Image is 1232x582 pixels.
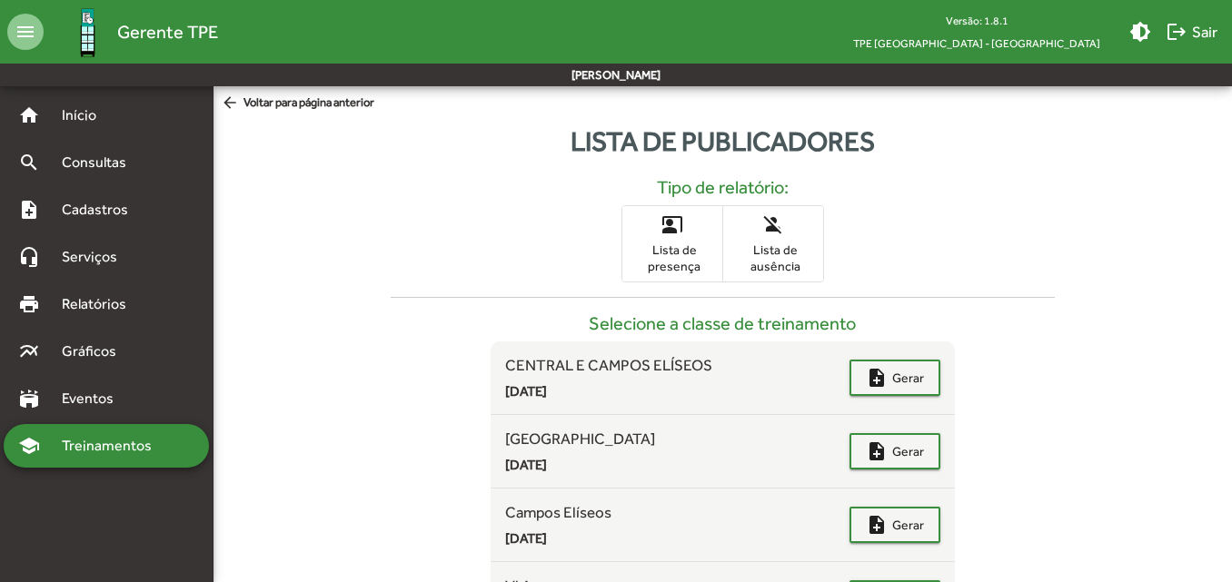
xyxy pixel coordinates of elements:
[51,199,152,221] span: Cadastros
[51,104,123,126] span: Início
[866,440,888,462] mat-icon: note_add
[1166,21,1187,43] mat-icon: logout
[18,199,40,221] mat-icon: note_add
[892,435,924,468] span: Gerar
[839,32,1115,54] span: TPE [GEOGRAPHIC_DATA] - [GEOGRAPHIC_DATA]
[51,388,138,409] span: Eventos
[505,528,850,549] span: [DATE]
[391,312,1055,334] h5: Selecione a classe de treinamento
[51,435,174,457] span: Treinamentos
[51,293,150,315] span: Relatórios
[18,104,40,126] mat-icon: home
[622,206,722,281] button: Lista de presença
[849,360,940,396] button: Gerar
[117,17,218,46] span: Gerente TPE
[627,242,718,274] span: Lista de presença
[18,435,40,457] mat-icon: school
[505,354,850,378] span: CENTRAL E CAMPOS ELÍSEOS
[18,246,40,268] mat-icon: headset_mic
[51,340,141,362] span: Gráficos
[762,213,784,235] mat-icon: person_off
[728,242,819,274] span: Lista de ausência
[58,3,117,62] img: Logo
[214,121,1232,162] div: Lista de publicadores
[723,206,823,281] button: Lista de ausência
[866,367,888,389] mat-icon: note_add
[18,340,40,362] mat-icon: multiline_chart
[849,507,940,543] button: Gerar
[18,388,40,409] mat-icon: stadium
[892,508,924,541] span: Gerar
[866,514,888,536] mat-icon: note_add
[18,152,40,173] mat-icon: search
[505,428,850,451] span: [GEOGRAPHIC_DATA]
[505,381,850,402] span: [DATE]
[1129,21,1151,43] mat-icon: brightness_medium
[221,94,243,113] mat-icon: arrow_back
[505,455,850,476] span: [DATE]
[849,433,940,469] button: Gerar
[661,213,683,235] mat-icon: co_present
[44,3,218,62] a: Gerente TPE
[505,501,850,525] span: Campos Elíseos
[228,176,1217,198] h5: Tipo de relatório:
[839,9,1115,32] div: Versão: 1.8.1
[18,293,40,315] mat-icon: print
[1166,15,1217,48] span: Sair
[221,94,374,113] span: Voltar para página anterior
[7,14,44,50] mat-icon: menu
[1158,15,1225,48] button: Sair
[51,246,142,268] span: Serviços
[892,361,924,394] span: Gerar
[51,152,150,173] span: Consultas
